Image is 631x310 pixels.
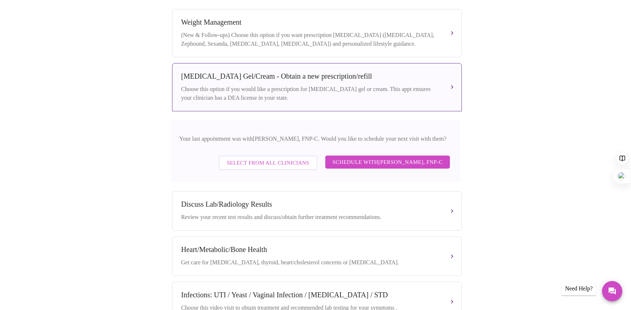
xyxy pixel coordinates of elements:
[333,157,443,167] span: Schedule with [PERSON_NAME], FNP-C
[172,191,462,231] button: Discuss Lab/Radiology ResultsReview your recent test results and discuss/obtain further treatment...
[181,258,438,267] div: Get care for [MEDICAL_DATA], thyroid, heart/cholesterol concerns or [MEDICAL_DATA].
[602,281,622,301] button: Messages
[181,291,438,299] div: Infections: UTI / Yeast / Vaginal Infection / [MEDICAL_DATA] / STD
[172,9,462,57] button: Weight Management(New & Follow-ups) Choose this option if you want prescription [MEDICAL_DATA] ([...
[181,213,438,222] div: Review your recent test results and discuss/obtain further treatment recommendations.
[179,135,452,143] p: Your last appointment was with [PERSON_NAME], FNP-C . Would you like to schedule your next visit ...
[181,200,438,208] div: Discuss Lab/Radiology Results
[181,245,438,254] div: Heart/Metabolic/Bone Health
[181,85,438,102] div: Choose this option if you would like a prescription for [MEDICAL_DATA] gel or cream. This appt en...
[219,156,317,170] button: Select from All Clinicians
[172,63,462,111] button: [MEDICAL_DATA] Gel/Cream - Obtain a new prescription/refillChoose this option if you would like a...
[181,18,438,26] div: Weight Management
[561,282,596,295] div: Need Help?
[227,158,309,168] span: Select from All Clinicians
[172,236,462,276] button: Heart/Metabolic/Bone HealthGet care for [MEDICAL_DATA], thyroid, heart/cholesterol concerns or [M...
[325,156,450,169] button: Schedule with[PERSON_NAME], FNP-C
[181,31,438,48] div: (New & Follow-ups) Choose this option if you want prescription [MEDICAL_DATA] ([MEDICAL_DATA], Ze...
[181,72,438,80] div: [MEDICAL_DATA] Gel/Cream - Obtain a new prescription/refill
